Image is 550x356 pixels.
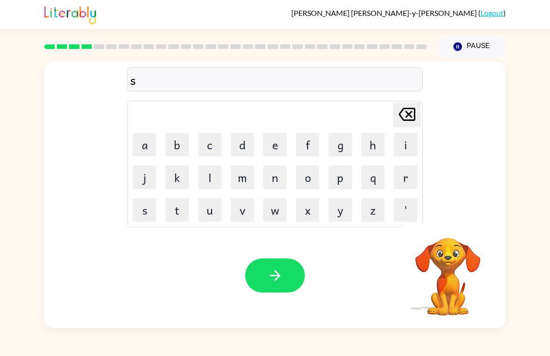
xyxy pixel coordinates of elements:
button: x [296,198,319,222]
button: b [165,133,189,156]
button: p [329,166,352,189]
button: z [361,198,385,222]
button: r [394,166,417,189]
button: t [165,198,189,222]
button: k [165,166,189,189]
button: l [198,166,221,189]
button: g [329,133,352,156]
button: i [394,133,417,156]
div: s [130,70,420,90]
button: c [198,133,221,156]
button: m [231,166,254,189]
button: d [231,133,254,156]
button: h [361,133,385,156]
button: u [198,198,221,222]
button: y [329,198,352,222]
button: a [133,133,156,156]
span: [PERSON_NAME] [PERSON_NAME]-y-[PERSON_NAME] [291,8,478,17]
button: ' [394,198,417,222]
div: ( ) [291,8,506,17]
button: j [133,166,156,189]
button: e [263,133,287,156]
img: Literably [44,4,96,24]
button: w [263,198,287,222]
button: q [361,166,385,189]
video: Your browser must support playing .mp4 files to use Literably. Please try using another browser. [401,223,495,317]
button: o [296,166,319,189]
button: s [133,198,156,222]
button: f [296,133,319,156]
a: Logout [481,8,503,17]
button: Pause [438,36,506,57]
button: n [263,166,287,189]
button: v [231,198,254,222]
